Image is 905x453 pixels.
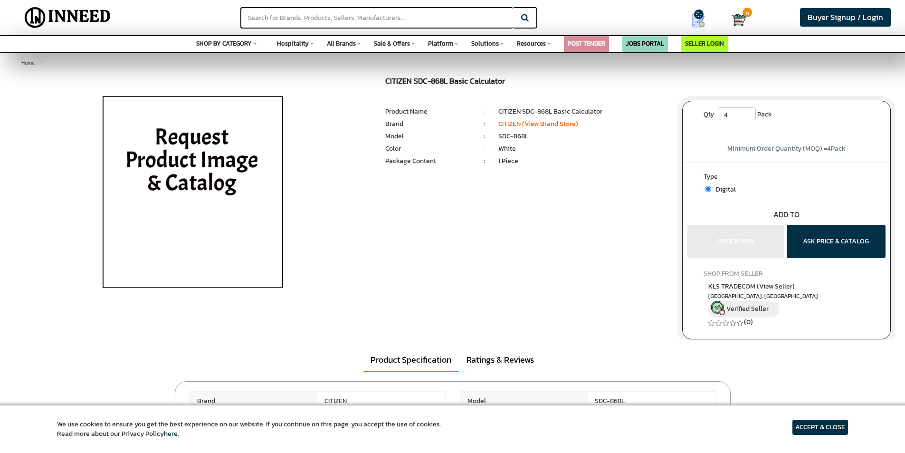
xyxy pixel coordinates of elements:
[744,317,753,327] a: (0)
[743,8,752,17] span: 0
[317,392,445,411] span: CITIZEN
[708,281,795,291] span: KLS TRADECOM
[164,429,178,439] a: here
[683,209,890,220] div: ADD TO
[385,144,470,154] li: Color
[470,119,498,129] li: :
[385,119,470,129] li: Brand
[704,172,869,184] label: Type
[459,349,541,371] a: Ratings & Reviews
[726,304,769,314] span: Verified Seller
[17,6,119,29] img: Inneed.Market
[787,225,886,258] button: ASK PRICE & CATALOG
[57,420,441,439] article: We use cookies to ensure you get the best experience on our website. If you continue on this page...
[711,301,725,315] img: inneed-verified-seller-icon.png
[190,392,318,411] span: Brand
[460,392,588,411] span: Model
[385,107,470,116] li: Product Name
[498,107,668,116] li: CITIZEN SDC-868L Basic Calculator
[708,281,865,318] a: KLS TRADECOM (View Seller) [GEOGRAPHIC_DATA], [GEOGRAPHIC_DATA] Verified Seller
[19,57,37,68] a: Home
[704,270,869,277] h4: SHOP FROM SELLER:
[757,107,772,122] span: Pack
[385,132,470,141] li: Model
[196,39,252,48] span: SHOP BY CATEGORY
[470,144,498,154] li: :
[385,77,668,88] h1: CITIZEN SDC-868L Basic Calculator
[277,39,309,48] span: Hospitality
[327,39,356,48] span: All Brands
[470,132,498,141] li: :
[727,144,846,154] span: Minimum Order Quantity (MOQ) = Pack
[471,39,499,48] span: Solutions
[498,132,668,141] li: SDC-868L
[240,7,513,29] input: Search for Brands, Products, Sellers, Manufacturers...
[470,107,498,116] li: :
[428,39,453,48] span: Platform
[385,156,470,166] li: Package Content
[363,349,458,372] a: Product Specification
[808,11,883,23] span: Buyer Signup / Login
[517,39,546,48] span: Resources
[82,77,304,315] img: CITIZEN SDC-868L Basic Calculator
[588,392,715,411] span: SDC-868L
[374,39,410,48] span: Sale & Offers
[800,8,891,27] a: Buyer Signup / Login
[691,13,705,28] img: Show My Quotes
[498,156,668,166] li: 1 Piece
[568,39,605,48] a: POST TENDER
[732,13,746,27] img: Cart
[498,119,578,129] a: CITIZEN (View Brand Store)
[708,292,865,300] span: East Delhi
[732,10,741,30] a: Cart 0
[470,156,498,166] li: :
[711,184,736,194] span: Digital
[792,420,848,435] article: ACCEPT & CLOSE
[699,107,719,122] label: Qty
[673,10,732,31] a: my Quotes
[827,144,831,154] span: 4
[626,39,664,48] a: JOBS PORTAL
[685,39,724,48] a: SELLER LOGIN
[498,144,668,154] li: White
